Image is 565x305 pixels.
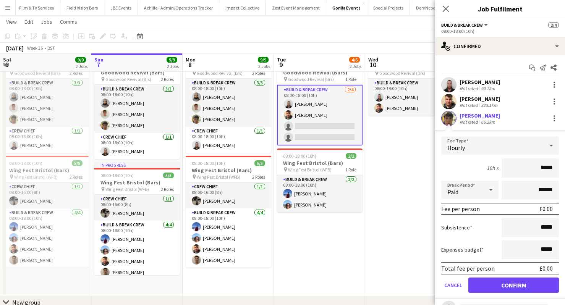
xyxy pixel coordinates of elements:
span: Sun [94,56,104,63]
span: Paid [447,188,458,196]
a: Jobs [38,17,55,27]
span: Wing Fest Bristol (WFB) [105,186,149,192]
div: 2 Jobs [76,63,87,69]
button: DeryNcoch [410,0,444,15]
app-job-card: 08:00-18:00 (10h)2/2Goodwood Revival (Bars) Goodwood Revival (Brs)1 RoleBuild & Break Crew2/208:0... [368,52,454,116]
app-card-role: Crew Chief1/108:00-18:00 (10h)[PERSON_NAME] [3,127,89,153]
h3: Wing Fest Bristol (Bars) [3,167,89,174]
app-card-role: Crew Chief1/108:00-16:00 (8h)[PERSON_NAME] [3,182,89,208]
span: Goodwood Revival (Brs) [288,76,334,82]
app-card-role: Build & Break Crew3/308:00-18:00 (10h)[PERSON_NAME][PERSON_NAME][PERSON_NAME] [94,85,180,133]
div: £0.00 [539,265,553,272]
span: Goodwood Revival (Brs) [105,76,151,82]
h3: Wing Fest Bristol (Bars) [94,179,180,186]
span: Wing Fest Bristol (WFB) [14,174,58,180]
div: [PERSON_NAME] [460,95,500,102]
span: Mon [186,56,196,63]
span: 9/9 [258,57,269,63]
div: [PERSON_NAME] [460,112,500,119]
h3: Goodwood Revival (Bars) [277,69,363,76]
app-card-role: Build & Break Crew4/408:00-18:00 (10h)[PERSON_NAME][PERSON_NAME][PERSON_NAME][PERSON_NAME] [94,221,180,280]
span: Edit [24,18,33,25]
span: View [6,18,17,25]
div: 2 Jobs [167,63,179,69]
app-job-card: In progress08:00-18:00 (10h)5/5Wing Fest Bristol (Bars) Wing Fest Bristol (WFB)2 RolesCrew Chief1... [94,162,180,275]
span: 2 Roles [70,174,83,180]
span: 2 Roles [161,186,174,192]
app-card-role: Build & Break Crew3/308:00-18:00 (10h)[PERSON_NAME][PERSON_NAME][PERSON_NAME] [3,79,89,127]
button: JBE Events [104,0,138,15]
div: Not rated [460,102,479,108]
div: 08:00-18:00 (10h) [441,28,559,34]
button: Special Projects [367,0,410,15]
app-card-role: Crew Chief1/108:00-16:00 (8h)[PERSON_NAME] [186,182,271,208]
button: Confirm [468,278,559,293]
div: 08:00-18:00 (10h)2/2Wing Fest Bristol (Bars) Wing Fest Bristol (WFB)1 RoleBuild & Break Crew2/208... [277,148,363,212]
span: 5/5 [72,160,83,166]
app-card-role: Build & Break Crew3/308:00-18:00 (10h)[PERSON_NAME][PERSON_NAME][PERSON_NAME] [186,79,271,127]
span: 4/6 [349,57,360,63]
div: £0.00 [539,205,553,213]
div: Fee per person [441,205,480,213]
button: Gorilla Events [326,0,367,15]
span: 2/4 [548,22,559,28]
h3: Wing Fest Bristol (Bars) [186,167,271,174]
span: Week 36 [25,45,44,51]
span: Goodwood Revival (Brs) [379,70,425,76]
app-card-role: Build & Break Crew2/208:00-18:00 (10h)[PERSON_NAME][PERSON_NAME] [277,175,363,212]
label: Expenses budget [441,246,484,253]
div: 10h x [487,165,499,171]
span: Hourly [447,144,465,152]
span: 1 Role [345,76,356,82]
span: 7 [93,60,104,69]
button: Impact Collective [219,0,266,15]
app-job-card: 08:00-18:00 (10h)5/5Wing Fest Bristol (Bars) Wing Fest Bristol (WFB)2 RolesCrew Chief1/108:00-16:... [3,156,89,268]
span: 08:00-18:00 (10h) [9,160,42,166]
button: Field Vision Bars [60,0,104,15]
span: 8 [185,60,196,69]
app-job-card: Updated08:00-18:00 (10h)2/4Goodwood Revival (Bars) Goodwood Revival (Brs)1 RoleBuild & Break Crew... [277,52,363,145]
app-card-role: Build & Break Crew4/408:00-18:00 (10h)[PERSON_NAME][PERSON_NAME][PERSON_NAME][PERSON_NAME] [3,208,89,268]
app-card-role: Build & Break Crew2/408:00-18:00 (10h)[PERSON_NAME][PERSON_NAME] [277,85,363,145]
span: Build & Break Crew [441,22,483,28]
span: Goodwood Revival (Brs) [14,70,60,76]
span: 9 [276,60,286,69]
span: Jobs [41,18,52,25]
div: Confirmed [435,37,565,55]
span: 9/9 [167,57,177,63]
span: 08:00-18:00 (10h) [192,160,225,166]
app-job-card: 08:00-18:00 (10h)4/4Goodwood Revival (Bars) Goodwood Revival (Brs)2 RolesBuild & Break Crew3/308:... [186,52,271,153]
span: 5/5 [163,173,174,178]
button: Film & TV Services [13,0,60,15]
span: 2/2 [346,153,356,159]
h3: Job Fulfilment [435,4,565,14]
app-card-role: Crew Chief1/108:00-16:00 (8h)[PERSON_NAME] [94,195,180,221]
span: Wing Fest Bristol (WFB) [288,167,332,173]
span: Comms [60,18,77,25]
app-job-card: 08:00-18:00 (10h)5/5Wing Fest Bristol (Bars) Wing Fest Bristol (WFB)2 RolesCrew Chief1/108:00-16:... [186,156,271,268]
span: 1 Role [345,167,356,173]
h3: Goodwood Revival (Bars) [94,69,180,76]
div: In progress [94,162,180,168]
div: 323.1km [479,102,499,108]
div: Not rated [460,86,479,91]
a: Comms [57,17,80,27]
button: Build & Break Crew [441,22,489,28]
div: 08:00-18:00 (10h)4/4Goodwood Revival (Bars) Goodwood Revival (Brs)2 RolesBuild & Break Crew3/308:... [3,52,89,153]
a: Edit [21,17,36,27]
div: 2 Jobs [350,63,361,69]
span: Goodwood Revival (Brs) [197,70,243,76]
div: 66.2km [479,119,497,125]
div: [DATE] [6,44,24,52]
span: 2 Roles [161,76,174,82]
span: 10 [367,60,378,69]
app-job-card: In progress08:00-18:00 (10h)4/4Goodwood Revival (Bars) Goodwood Revival (Brs)2 RolesBuild & Break... [94,52,180,159]
span: 08:00-18:00 (10h) [100,173,134,178]
app-card-role: Crew Chief1/108:00-18:00 (10h)[PERSON_NAME] [186,127,271,153]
